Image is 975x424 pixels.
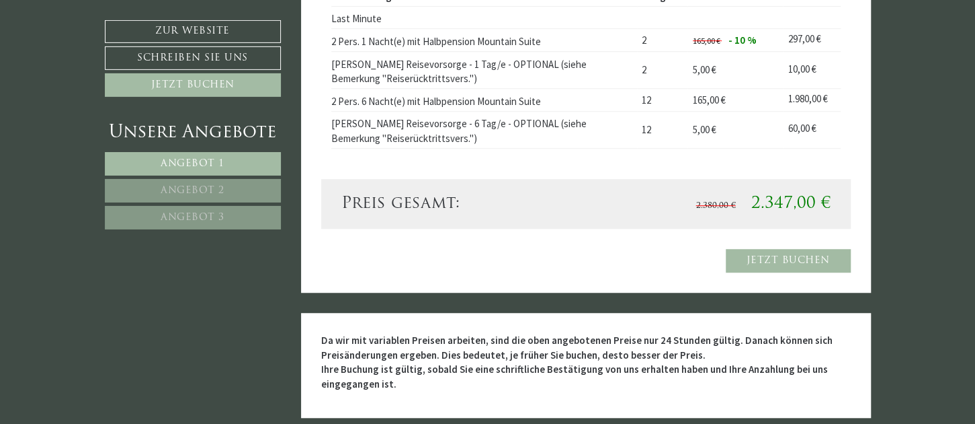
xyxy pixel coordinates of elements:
span: 165,00 € [693,94,726,106]
td: [PERSON_NAME] Reisevorsorge - 6 Tag/e - OPTIONAL (siehe Bemerkung "Reiserücktrittsvers.") [331,111,637,148]
td: 2 [637,52,688,89]
button: Senden [442,355,529,378]
div: Guten Tag, wie können wir Ihnen helfen? [10,36,198,74]
td: 2 Pers. 1 Nacht(e) mit Halbpension Mountain Suite [331,29,637,52]
div: Unsere Angebote [105,120,281,145]
span: Angebot 3 [161,213,224,223]
td: 297,00 € [783,29,841,52]
td: [PERSON_NAME] Reisevorsorge - 1 Tag/e - OPTIONAL (siehe Bemerkung "Reiserücktrittsvers.") [331,52,637,89]
td: 12 [637,89,688,112]
td: 2 [637,29,688,52]
td: Last Minute [331,6,637,29]
a: Jetzt buchen [105,73,281,97]
td: 1.980,00 € [783,89,841,112]
div: Montis – Active Nature Spa [20,38,192,48]
td: 12 [637,111,688,148]
a: Schreiben Sie uns [105,46,281,70]
span: - 10 % [728,34,757,46]
div: Preis gesamt: [331,192,586,215]
td: 60,00 € [783,111,841,148]
td: 2 Pers. 6 Nacht(e) mit Halbpension Mountain Suite [331,89,637,112]
span: 5,00 € [693,123,716,136]
span: Angebot 2 [161,186,224,196]
a: Zur Website [105,20,281,43]
span: 2.380,00 € [696,202,736,210]
div: [DATE] [243,10,288,32]
span: 165,00 € [693,36,720,46]
a: Jetzt buchen [726,249,851,273]
span: Angebot 1 [161,159,224,169]
span: 5,00 € [693,63,716,76]
strong: Da wir mit variablen Preisen arbeiten, sind die oben angebotenen Preise nur 24 Stunden gültig. Da... [321,334,833,390]
td: 10,00 € [783,52,841,89]
span: 2.347,00 € [751,196,831,212]
small: 21:15 [20,63,192,71]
